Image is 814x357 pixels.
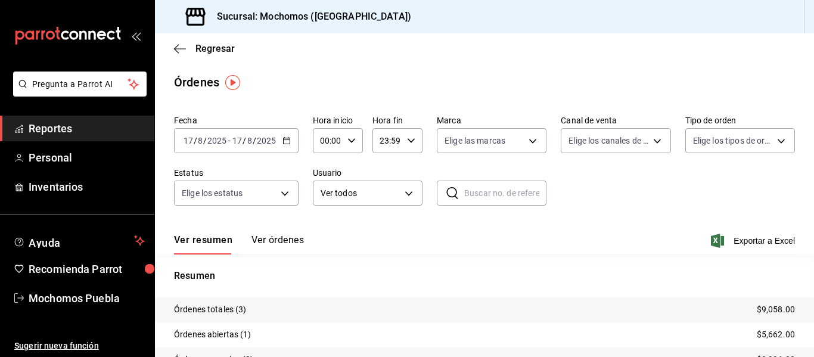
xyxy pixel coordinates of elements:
[182,187,243,199] span: Elige los estatus
[321,187,400,200] span: Ver todos
[174,43,235,54] button: Regresar
[13,72,147,97] button: Pregunta a Parrot AI
[445,135,505,147] span: Elige las marcas
[29,234,129,248] span: Ayuda
[203,136,207,145] span: /
[174,303,247,316] p: Órdenes totales (3)
[228,136,231,145] span: -
[8,86,147,99] a: Pregunta a Parrot AI
[29,150,145,166] span: Personal
[32,78,128,91] span: Pregunta a Parrot AI
[251,234,304,254] button: Ver órdenes
[197,136,203,145] input: --
[693,135,773,147] span: Elige los tipos de orden
[757,328,795,341] p: $5,662.00
[194,136,197,145] span: /
[313,169,422,177] label: Usuario
[207,10,411,24] h3: Sucursal: Mochomos ([GEOGRAPHIC_DATA])
[243,136,246,145] span: /
[464,181,546,205] input: Buscar no. de referencia
[437,116,546,125] label: Marca
[713,234,795,248] button: Exportar a Excel
[256,136,276,145] input: ----
[174,234,232,254] button: Ver resumen
[131,31,141,41] button: open_drawer_menu
[183,136,194,145] input: --
[29,179,145,195] span: Inventarios
[232,136,243,145] input: --
[29,120,145,136] span: Reportes
[561,116,670,125] label: Canal de venta
[29,261,145,277] span: Recomienda Parrot
[174,169,299,177] label: Estatus
[247,136,253,145] input: --
[313,116,363,125] label: Hora inicio
[253,136,256,145] span: /
[685,116,795,125] label: Tipo de orden
[174,116,299,125] label: Fecha
[14,340,145,352] span: Sugerir nueva función
[568,135,648,147] span: Elige los canales de venta
[757,303,795,316] p: $9,058.00
[225,75,240,90] img: Tooltip marker
[174,73,219,91] div: Órdenes
[207,136,227,145] input: ----
[174,234,304,254] div: navigation tabs
[174,269,795,283] p: Resumen
[29,290,145,306] span: Mochomos Puebla
[372,116,422,125] label: Hora fin
[174,328,251,341] p: Órdenes abiertas (1)
[195,43,235,54] span: Regresar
